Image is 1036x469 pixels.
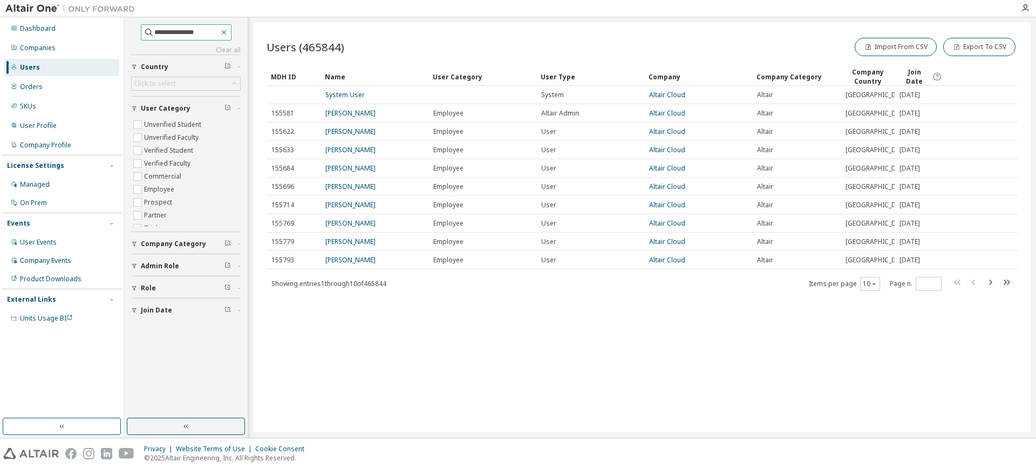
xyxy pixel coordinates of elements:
[846,109,910,118] span: [GEOGRAPHIC_DATA]
[846,182,910,191] span: [GEOGRAPHIC_DATA]
[325,127,376,136] a: [PERSON_NAME]
[144,453,311,463] p: © 2025 Altair Engineering, Inc. All Rights Reserved.
[141,306,172,315] span: Join Date
[433,201,464,209] span: Employee
[7,295,56,304] div: External Links
[932,72,942,81] svg: Date when the user was first added or directly signed up. If the user was deleted and later re-ad...
[845,67,890,86] div: Company Country
[541,109,579,118] span: Altair Admin
[271,219,294,228] span: 155769
[325,200,376,209] a: [PERSON_NAME]
[846,127,910,136] span: [GEOGRAPHIC_DATA]
[20,180,50,189] div: Managed
[649,68,748,85] div: Company
[20,275,81,283] div: Product Downloads
[899,91,920,99] span: [DATE]
[224,284,231,293] span: Clear filter
[131,46,241,55] a: Clear all
[541,182,556,191] span: User
[20,83,43,91] div: Orders
[144,183,176,196] label: Employee
[271,182,294,191] span: 155696
[649,200,685,209] a: Altair Cloud
[541,256,556,264] span: User
[899,182,920,191] span: [DATE]
[65,448,77,459] img: facebook.svg
[943,38,1015,56] button: Export To CSV
[649,182,685,191] a: Altair Cloud
[899,237,920,246] span: [DATE]
[433,256,464,264] span: Employee
[144,445,176,453] div: Privacy
[20,102,36,111] div: SKUs
[224,262,231,270] span: Clear filter
[176,445,255,453] div: Website Terms of Use
[649,255,685,264] a: Altair Cloud
[131,254,241,278] button: Admin Role
[119,448,134,459] img: youtube.svg
[757,201,773,209] span: Altair
[846,219,910,228] span: [GEOGRAPHIC_DATA]
[899,219,920,228] span: [DATE]
[756,68,836,85] div: Company Category
[899,109,920,118] span: [DATE]
[899,164,920,173] span: [DATE]
[541,201,556,209] span: User
[649,237,685,246] a: Altair Cloud
[433,182,464,191] span: Employee
[325,145,376,154] a: [PERSON_NAME]
[649,90,685,99] a: Altair Cloud
[757,127,773,136] span: Altair
[899,67,930,86] span: Join Date
[649,127,685,136] a: Altair Cloud
[131,97,241,120] button: User Category
[325,164,376,173] a: [PERSON_NAME]
[433,146,464,154] span: Employee
[131,232,241,256] button: Company Category
[271,127,294,136] span: 155622
[890,277,942,291] span: Page n.
[20,256,71,265] div: Company Events
[144,118,203,131] label: Unverified Student
[131,55,241,79] button: Country
[649,219,685,228] a: Altair Cloud
[846,201,910,209] span: [GEOGRAPHIC_DATA]
[541,237,556,246] span: User
[899,201,920,209] span: [DATE]
[7,219,30,228] div: Events
[5,3,140,14] img: Altair One
[131,298,241,322] button: Join Date
[20,63,40,72] div: Users
[20,44,56,52] div: Companies
[325,182,376,191] a: [PERSON_NAME]
[433,219,464,228] span: Employee
[649,108,685,118] a: Altair Cloud
[132,77,240,90] div: Click to select
[541,219,556,228] span: User
[144,144,195,157] label: Verified Student
[325,90,365,99] a: System User
[899,146,920,154] span: [DATE]
[899,127,920,136] span: [DATE]
[846,256,910,264] span: [GEOGRAPHIC_DATA]
[649,145,685,154] a: Altair Cloud
[7,161,64,170] div: License Settings
[141,240,206,248] span: Company Category
[255,445,311,453] div: Cookie Consent
[433,109,464,118] span: Employee
[271,68,316,85] div: MDH ID
[541,127,556,136] span: User
[757,109,773,118] span: Altair
[141,284,156,293] span: Role
[101,448,112,459] img: linkedin.svg
[144,196,174,209] label: Prospect
[757,146,773,154] span: Altair
[131,276,241,300] button: Role
[846,164,910,173] span: [GEOGRAPHIC_DATA]
[271,237,294,246] span: 155779
[267,39,344,55] span: Users (465844)
[83,448,94,459] img: instagram.svg
[271,279,386,288] span: Showing entries 1 through 10 of 465844
[141,262,179,270] span: Admin Role
[144,222,160,235] label: Trial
